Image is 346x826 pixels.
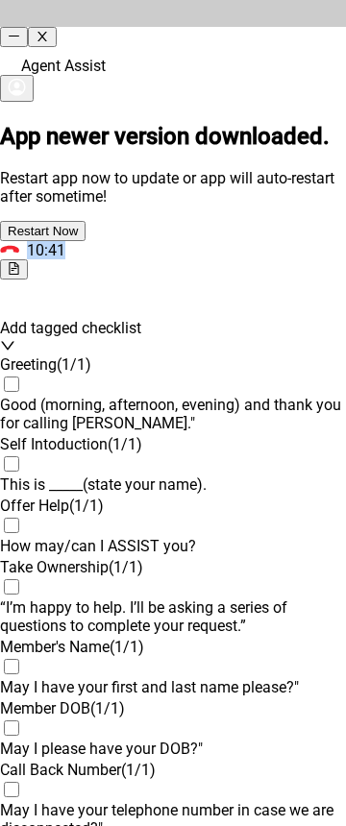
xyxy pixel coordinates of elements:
[110,638,144,656] span: ( 1 / 1 )
[57,355,91,374] span: ( 1 / 1 )
[69,497,104,515] span: ( 1 / 1 )
[28,27,56,47] button: close
[8,30,20,42] span: minus
[109,558,143,576] span: ( 1 / 1 )
[108,435,142,453] span: ( 1 / 1 )
[121,761,156,779] span: ( 1 / 1 )
[36,30,48,42] span: close
[90,699,125,717] span: ( 1 / 1 )
[8,224,78,238] span: Restart Now
[21,57,106,75] span: Agent Assist
[27,241,65,259] span: 10:41
[8,262,20,275] span: file-text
